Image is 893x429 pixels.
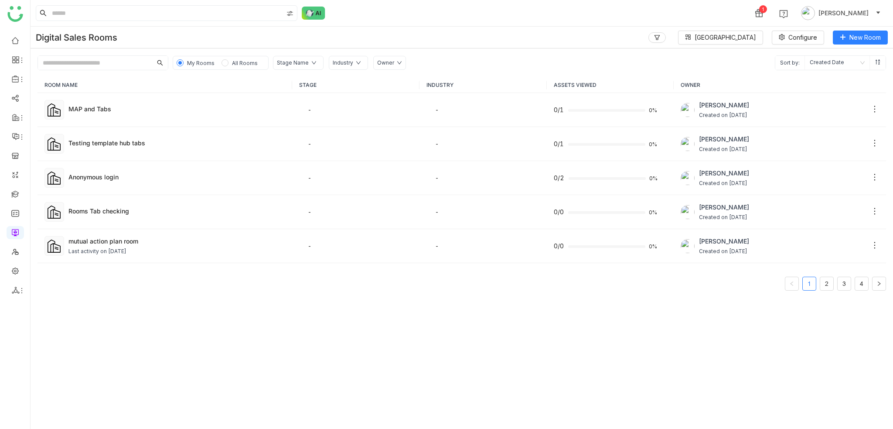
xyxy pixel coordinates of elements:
[699,202,749,212] span: [PERSON_NAME]
[833,31,888,45] button: New Room
[435,208,439,216] span: -
[699,237,749,246] span: [PERSON_NAME]
[649,108,659,113] span: 0%
[435,140,439,148] span: -
[674,77,886,93] th: OWNER
[187,60,215,66] span: My Rooms
[759,5,767,13] div: 1
[308,140,311,148] span: -
[554,173,564,183] span: 0/2
[837,277,851,291] li: 3
[818,8,869,18] span: [PERSON_NAME]
[649,244,659,249] span: 0%
[802,277,816,291] li: 1
[681,205,695,219] img: 684a9aedde261c4b36a3ced9
[820,277,834,291] li: 2
[308,208,311,216] span: -
[7,6,23,22] img: logo
[37,77,292,93] th: ROOM NAME
[872,277,886,291] button: Next Page
[649,210,659,215] span: 0%
[678,31,763,45] button: [GEOGRAPHIC_DATA]
[681,137,695,151] img: 684a9aedde261c4b36a3ced9
[286,10,293,17] img: search-type.svg
[810,56,865,70] nz-select-item: Created Date
[849,33,881,42] span: New Room
[779,10,788,18] img: help.svg
[308,242,311,250] span: -
[36,32,117,43] div: Digital Sales Rooms
[699,179,749,188] span: Created on [DATE]
[68,172,285,182] div: Anonymous login
[699,247,749,256] span: Created on [DATE]
[68,247,126,256] div: Last activity on [DATE]
[308,106,311,113] span: -
[554,207,564,217] span: 0/0
[775,56,804,70] span: Sort by:
[649,142,659,147] span: 0%
[699,134,749,144] span: [PERSON_NAME]
[302,7,325,20] img: ask-buddy-normal.svg
[419,77,547,93] th: INDUSTRY
[785,277,799,291] button: Previous Page
[68,104,285,113] div: MAP and Tabs
[547,77,674,93] th: ASSETS VIEWED
[68,237,285,246] div: mutual action plan room
[803,277,816,290] a: 1
[292,77,419,93] th: STAGE
[699,111,749,120] span: Created on [DATE]
[699,168,749,178] span: [PERSON_NAME]
[820,277,833,290] a: 2
[681,171,695,185] img: 684a9aedde261c4b36a3ced9
[838,277,851,290] a: 3
[68,206,285,216] div: Rooms Tab checking
[435,106,439,113] span: -
[855,277,869,291] li: 4
[554,105,564,115] span: 0/1
[681,239,695,253] img: 684a9aedde261c4b36a3ced9
[232,60,258,66] span: All Rooms
[855,277,868,290] a: 4
[554,241,564,251] span: 0/0
[435,242,439,250] span: -
[788,33,817,42] span: Configure
[801,6,815,20] img: avatar
[308,174,311,182] span: -
[377,59,394,67] div: Owner
[68,138,285,148] div: Testing template hub tabs
[695,33,756,42] span: [GEOGRAPHIC_DATA]
[333,59,353,67] div: Industry
[277,59,309,67] div: Stage Name
[649,176,660,181] span: 0%
[799,6,883,20] button: [PERSON_NAME]
[681,103,695,117] img: 684a9aedde261c4b36a3ced9
[699,145,749,154] span: Created on [DATE]
[699,100,749,110] span: [PERSON_NAME]
[554,139,564,149] span: 0/1
[772,31,824,45] button: Configure
[435,174,439,182] span: -
[699,213,749,222] span: Created on [DATE]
